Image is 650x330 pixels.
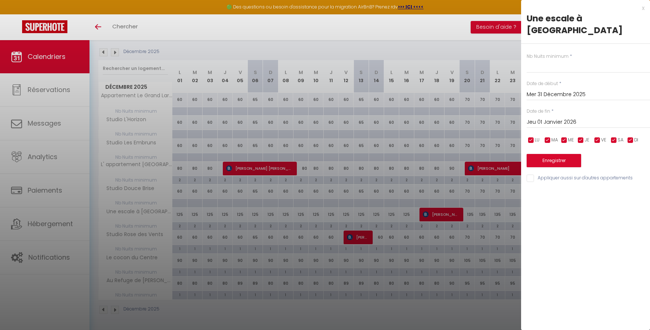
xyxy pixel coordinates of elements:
[535,137,540,144] span: LU
[527,154,581,167] button: Enregistrer
[527,80,558,87] label: Date de début
[527,13,644,36] div: Une escale à [GEOGRAPHIC_DATA]
[551,137,558,144] span: MA
[568,137,574,144] span: ME
[634,137,638,144] span: DI
[584,137,589,144] span: JE
[527,108,550,115] label: Date de fin
[601,137,606,144] span: VE
[527,53,569,60] label: Nb Nuits minimum
[521,4,644,13] div: x
[618,137,623,144] span: SA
